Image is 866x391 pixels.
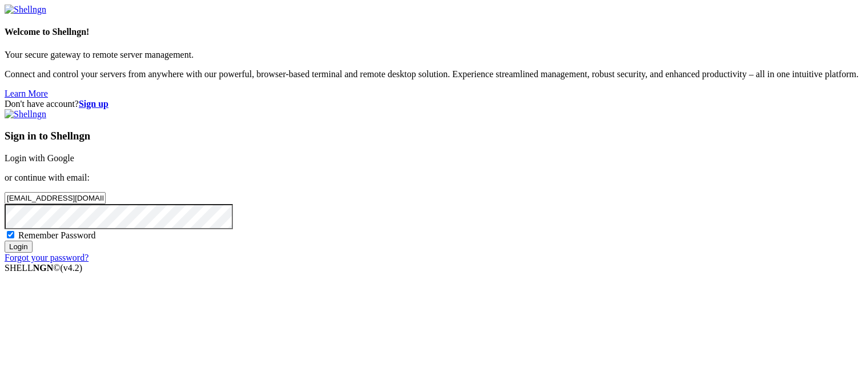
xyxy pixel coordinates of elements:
[61,263,83,273] span: 4.2.0
[5,27,861,37] h4: Welcome to Shellngn!
[5,109,46,119] img: Shellngn
[5,5,46,15] img: Shellngn
[5,99,861,109] div: Don't have account?
[79,99,108,109] a: Sign up
[5,153,74,163] a: Login with Google
[5,173,861,183] p: or continue with email:
[5,69,861,79] p: Connect and control your servers from anywhere with our powerful, browser-based terminal and remo...
[5,192,106,204] input: Email address
[33,263,54,273] b: NGN
[5,263,82,273] span: SHELL ©
[7,231,14,238] input: Remember Password
[18,230,96,240] span: Remember Password
[5,241,33,253] input: Login
[5,130,861,142] h3: Sign in to Shellngn
[5,253,88,262] a: Forgot your password?
[5,89,48,98] a: Learn More
[5,50,861,60] p: Your secure gateway to remote server management.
